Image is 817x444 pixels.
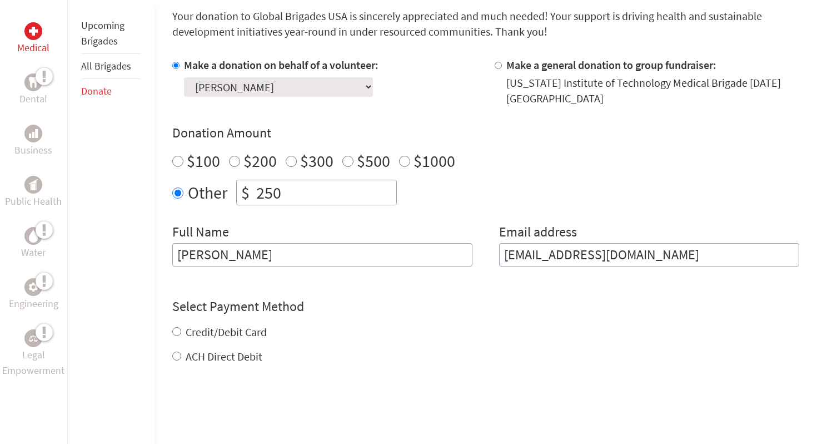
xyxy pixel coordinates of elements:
[254,180,396,205] input: Enter Amount
[188,180,227,205] label: Other
[2,329,65,378] a: Legal EmpowermentLegal Empowerment
[499,223,577,243] label: Email address
[24,329,42,347] div: Legal Empowerment
[29,77,38,87] img: Dental
[17,22,49,56] a: MedicalMedical
[300,150,333,171] label: $300
[5,176,62,209] a: Public HealthPublic Health
[29,129,38,138] img: Business
[14,142,52,158] p: Business
[184,58,378,72] label: Make a donation on behalf of a volunteer:
[172,223,229,243] label: Full Name
[24,73,42,91] div: Dental
[243,150,277,171] label: $200
[2,347,65,378] p: Legal Empowerment
[172,298,799,315] h4: Select Payment Method
[24,22,42,40] div: Medical
[172,387,341,430] iframe: reCAPTCHA
[17,40,49,56] p: Medical
[81,79,141,103] li: Donate
[24,278,42,296] div: Engineering
[24,176,42,194] div: Public Health
[5,194,62,209] p: Public Health
[24,227,42,245] div: Water
[172,243,472,267] input: Enter Full Name
[187,150,220,171] label: $100
[81,85,112,97] a: Donate
[29,27,38,36] img: Medical
[414,150,455,171] label: $1000
[172,8,799,40] p: Your donation to Global Brigades USA is sincerely appreciated and much needed! Your support is dr...
[29,335,38,342] img: Legal Empowerment
[186,349,262,363] label: ACH Direct Debit
[9,278,58,312] a: EngineeringEngineering
[29,283,38,292] img: Engineering
[24,125,42,142] div: Business
[237,180,254,205] div: $
[21,227,46,260] a: WaterWater
[81,13,141,54] li: Upcoming Brigades
[21,245,46,260] p: Water
[9,296,58,312] p: Engineering
[19,73,47,107] a: DentalDental
[14,125,52,158] a: BusinessBusiness
[186,325,267,339] label: Credit/Debit Card
[499,243,799,267] input: Your Email
[81,19,124,47] a: Upcoming Brigades
[29,229,38,242] img: Water
[506,58,716,72] label: Make a general donation to group fundraiser:
[357,150,390,171] label: $500
[29,179,38,190] img: Public Health
[506,75,799,106] div: [US_STATE] Institute of Technology Medical Brigade [DATE] [GEOGRAPHIC_DATA]
[19,91,47,107] p: Dental
[81,60,131,72] a: All Brigades
[172,124,799,142] h4: Donation Amount
[81,54,141,79] li: All Brigades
